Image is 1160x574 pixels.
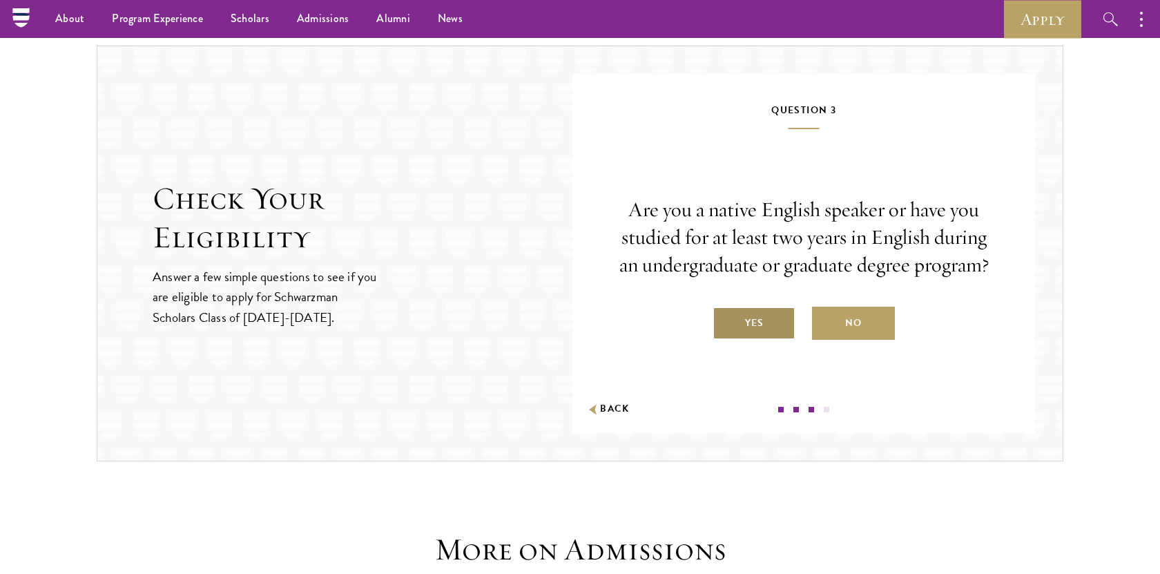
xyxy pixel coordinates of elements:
p: Answer a few simple questions to see if you are eligible to apply for Schwarzman Scholars Class o... [153,267,378,327]
button: Back [586,402,630,417]
h3: More on Admissions [366,530,794,569]
label: No [812,307,895,340]
label: Yes [713,307,795,340]
p: Are you a native English speaker or have you studied for at least two years in English during an ... [614,196,994,279]
h5: Question 3 [614,102,994,129]
h2: Check Your Eligibility [153,180,572,257]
